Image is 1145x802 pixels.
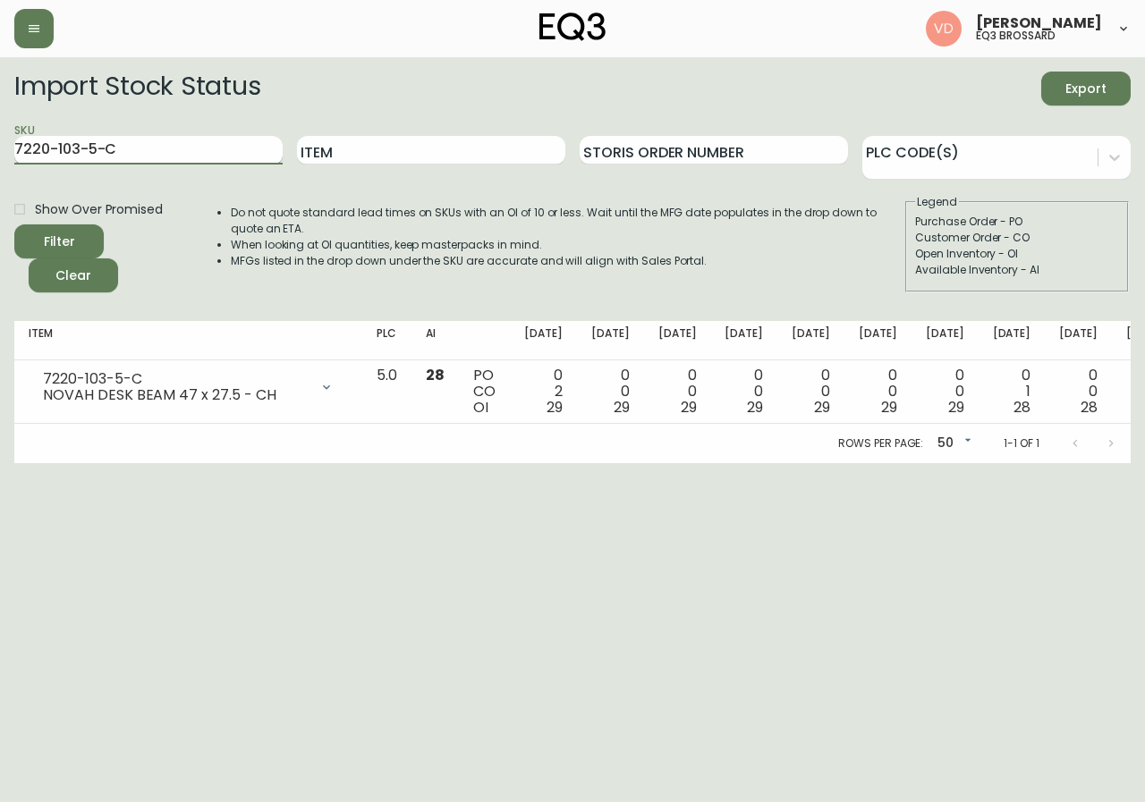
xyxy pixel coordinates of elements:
div: 7220-103-5-C [43,371,309,387]
th: [DATE] [1045,321,1112,360]
div: 0 1 [993,367,1031,416]
div: 0 0 [591,367,630,416]
span: 29 [948,397,964,418]
th: [DATE] [510,321,577,360]
legend: Legend [915,194,959,210]
th: Item [14,321,362,360]
span: 29 [614,397,630,418]
span: Show Over Promised [35,200,163,219]
th: [DATE] [844,321,912,360]
div: 0 0 [792,367,830,416]
div: 0 0 [658,367,697,416]
li: MFGs listed in the drop down under the SKU are accurate and will align with Sales Portal. [231,253,903,269]
span: 29 [747,397,763,418]
th: [DATE] [710,321,777,360]
th: [DATE] [577,321,644,360]
div: 7220-103-5-CNOVAH DESK BEAM 47 x 27.5 - CH [29,367,348,407]
th: [DATE] [777,321,844,360]
td: 5.0 [362,360,411,424]
button: Clear [29,258,118,292]
p: 1-1 of 1 [1004,435,1039,452]
span: 28 [426,365,445,385]
h5: eq3 brossard [976,30,1056,41]
span: 29 [681,397,697,418]
div: Available Inventory - AI [915,262,1119,278]
div: 0 2 [524,367,563,416]
th: [DATE] [979,321,1046,360]
th: [DATE] [912,321,979,360]
span: 28 [1014,397,1030,418]
button: Filter [14,224,104,258]
img: 34cbe8de67806989076631741e6a7c6b [926,11,962,46]
span: Export [1056,78,1116,100]
div: 0 0 [1059,367,1098,416]
th: [DATE] [644,321,711,360]
div: Purchase Order - PO [915,214,1119,230]
th: PLC [362,321,411,360]
div: PO CO [473,367,496,416]
span: [PERSON_NAME] [976,16,1102,30]
h2: Import Stock Status [14,72,260,106]
span: 29 [814,397,830,418]
div: 0 0 [859,367,897,416]
span: OI [473,397,488,418]
th: AI [411,321,459,360]
button: Export [1041,72,1131,106]
div: 0 0 [725,367,763,416]
img: logo [539,13,606,41]
li: When looking at OI quantities, keep masterpacks in mind. [231,237,903,253]
p: Rows per page: [838,435,923,452]
span: 29 [547,397,563,418]
div: Open Inventory - OI [915,246,1119,262]
span: 29 [881,397,897,418]
li: Do not quote standard lead times on SKUs with an OI of 10 or less. Wait until the MFG date popula... [231,205,903,237]
div: Customer Order - CO [915,230,1119,246]
div: 0 0 [926,367,964,416]
span: Clear [43,265,104,287]
div: 50 [930,429,975,459]
span: 28 [1081,397,1098,418]
div: NOVAH DESK BEAM 47 x 27.5 - CH [43,387,309,403]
